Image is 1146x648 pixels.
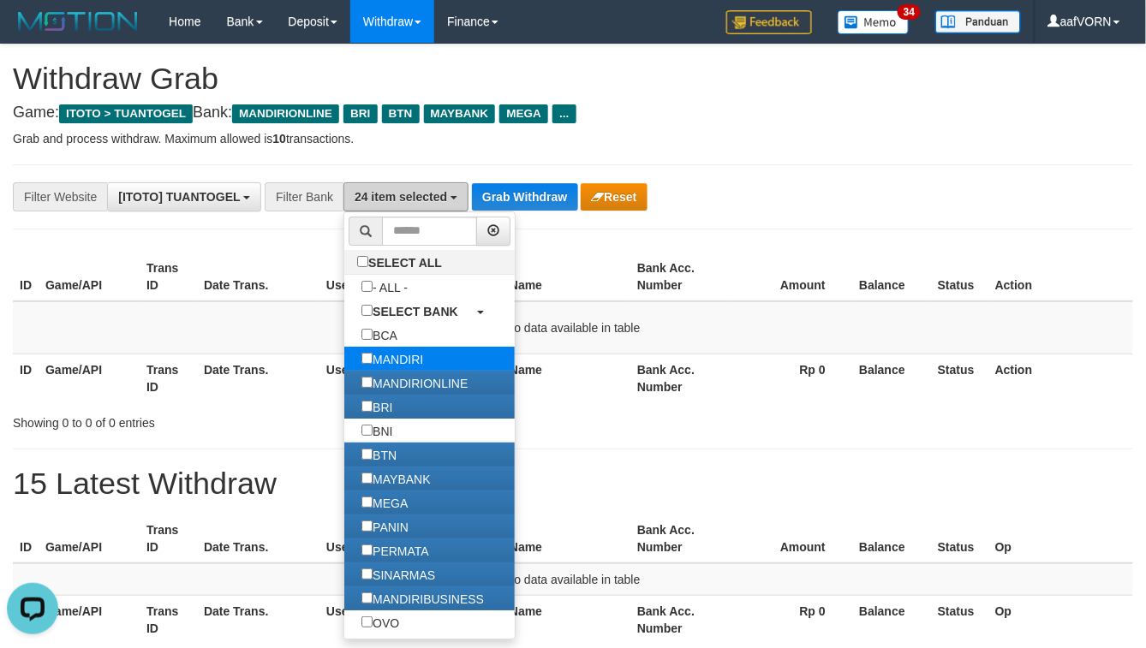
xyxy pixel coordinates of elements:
[988,354,1133,402] th: Action
[197,354,319,402] th: Date Trans.
[442,354,630,402] th: Bank Acc. Name
[13,104,1133,122] h4: Game: Bank:
[344,323,415,347] label: BCA
[361,353,373,364] input: MANDIRI
[13,182,107,211] div: Filter Website
[731,354,851,402] th: Rp 0
[630,596,731,645] th: Bank Acc. Number
[232,104,339,123] span: MANDIRIONLINE
[988,514,1133,563] th: Op
[319,253,442,301] th: User ID
[361,305,373,316] input: SELECT BANK
[13,354,39,402] th: ID
[140,253,197,301] th: Trans ID
[344,443,414,467] label: BTN
[935,10,1021,33] img: panduan.png
[13,407,465,431] div: Showing 0 to 0 of 0 entries
[344,467,447,490] label: MAYBANK
[382,104,420,123] span: BTN
[13,467,1133,501] h1: 15 Latest Withdraw
[442,596,630,645] th: Bank Acc. Name
[361,496,373,508] input: MEGA
[13,253,39,301] th: ID
[838,10,910,34] img: Button%20Memo.svg
[344,538,446,562] label: PERMATA
[373,305,458,318] b: SELECT BANK
[319,354,442,402] th: User ID
[13,62,1133,96] h1: Withdraw Grab
[13,301,1133,354] td: No data available in table
[361,616,373,627] input: OVO
[343,182,469,211] button: 24 item selected
[197,596,319,645] th: Date Trans.
[630,253,731,301] th: Bank Acc. Number
[344,250,459,274] label: SELECT ALL
[197,253,319,301] th: Date Trans.
[343,104,377,123] span: BRI
[344,586,501,610] label: MANDIRIBUSINESS
[361,473,373,484] input: MAYBANK
[851,253,931,301] th: Balance
[319,596,442,645] th: User ID
[13,514,39,563] th: ID
[39,514,140,563] th: Game/API
[319,514,442,563] th: User ID
[472,183,577,211] button: Grab Withdraw
[424,104,496,123] span: MAYBANK
[361,401,373,412] input: BRI
[272,132,286,146] strong: 10
[39,596,140,645] th: Game/API
[265,182,343,211] div: Filter Bank
[931,253,988,301] th: Status
[39,354,140,402] th: Game/API
[442,253,630,301] th: Bank Acc. Name
[931,596,988,645] th: Status
[140,354,197,402] th: Trans ID
[13,563,1133,596] td: No data available in table
[442,514,630,563] th: Bank Acc. Name
[361,520,373,532] input: PANIN
[361,329,373,340] input: BCA
[851,354,931,402] th: Balance
[361,425,373,436] input: BNI
[39,253,140,301] th: Game/API
[898,4,921,20] span: 34
[59,104,193,123] span: ITOTO > TUANTOGEL
[344,371,485,395] label: MANDIRIONLINE
[344,562,452,586] label: SINARMAS
[726,10,812,34] img: Feedback.jpg
[851,514,931,563] th: Balance
[344,514,426,538] label: PANIN
[140,596,197,645] th: Trans ID
[344,299,515,323] a: SELECT BANK
[344,347,440,371] label: MANDIRI
[118,190,240,204] span: [ITOTO] TUANTOGEL
[357,256,368,267] input: SELECT ALL
[361,568,373,580] input: SINARMAS
[630,354,731,402] th: Bank Acc. Number
[361,592,373,603] input: MANDIRIBUSINESS
[731,514,851,563] th: Amount
[344,395,409,419] label: BRI
[355,190,447,204] span: 24 item selected
[931,354,988,402] th: Status
[344,419,409,443] label: BNI
[361,281,373,292] input: - ALL -
[13,130,1133,147] p: Grab and process withdraw. Maximum allowed is transactions.
[988,253,1133,301] th: Action
[499,104,548,123] span: MEGA
[344,610,416,634] label: OVO
[931,514,988,563] th: Status
[731,596,851,645] th: Rp 0
[988,596,1133,645] th: Op
[361,544,373,556] input: PERMATA
[107,182,261,211] button: [ITOTO] TUANTOGEL
[361,377,373,388] input: MANDIRIONLINE
[197,514,319,563] th: Date Trans.
[140,514,197,563] th: Trans ID
[731,253,851,301] th: Amount
[344,275,425,299] label: - ALL -
[552,104,576,123] span: ...
[581,183,647,211] button: Reset
[361,449,373,460] input: BTN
